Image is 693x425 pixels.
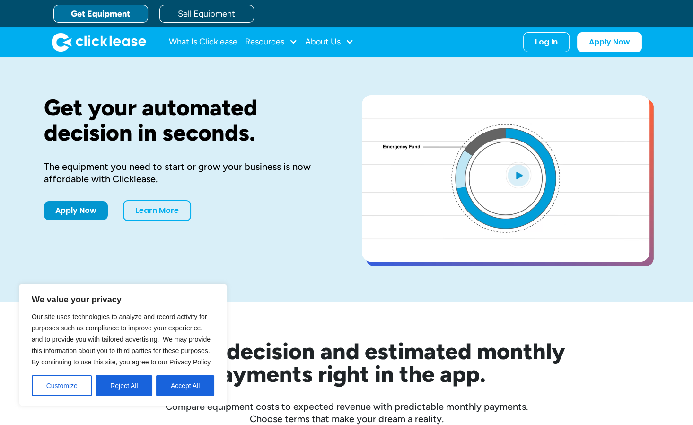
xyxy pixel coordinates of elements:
[32,294,214,305] p: We value your privacy
[245,33,298,52] div: Resources
[44,95,332,145] h1: Get your automated decision in seconds.
[52,33,146,52] img: Clicklease logo
[44,201,108,220] a: Apply Now
[32,375,92,396] button: Customize
[32,313,212,366] span: Our site uses technologies to analyze and record activity for purposes such as compliance to impr...
[159,5,254,23] a: Sell Equipment
[156,375,214,396] button: Accept All
[169,33,237,52] a: What Is Clicklease
[123,200,191,221] a: Learn More
[506,162,531,188] img: Blue play button logo on a light blue circular background
[82,340,612,385] h2: See your decision and estimated monthly payments right in the app.
[535,37,558,47] div: Log In
[305,33,354,52] div: About Us
[577,32,642,52] a: Apply Now
[19,284,227,406] div: We value your privacy
[44,160,332,185] div: The equipment you need to start or grow your business is now affordable with Clicklease.
[44,400,649,425] div: Compare equipment costs to expected revenue with predictable monthly payments. Choose terms that ...
[96,375,152,396] button: Reject All
[362,95,649,262] a: open lightbox
[53,5,148,23] a: Get Equipment
[52,33,146,52] a: home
